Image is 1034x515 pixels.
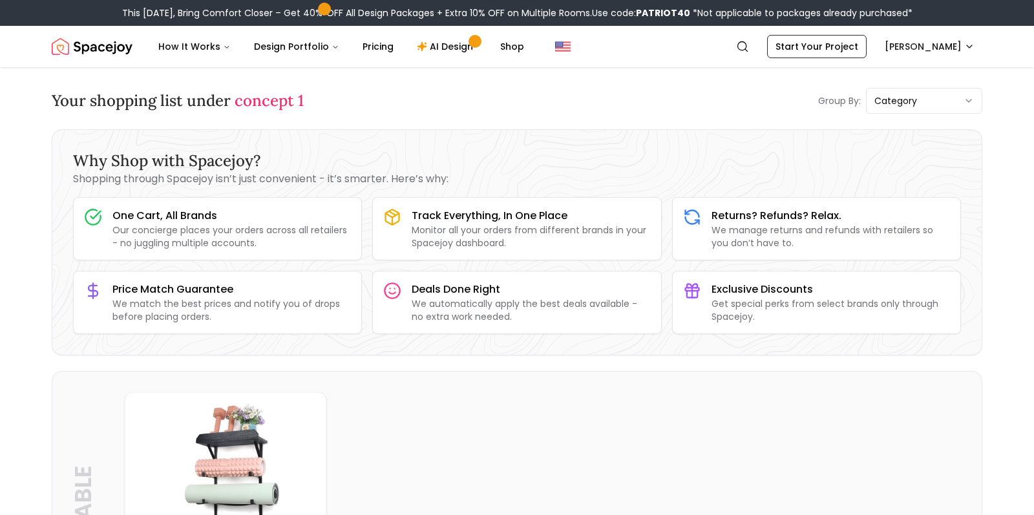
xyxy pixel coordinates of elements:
[73,171,961,187] p: Shopping through Spacejoy isn’t just convenient - it’s smarter. Here’s why:
[244,34,350,59] button: Design Portfolio
[73,151,961,171] h3: Why Shop with Spacejoy?
[352,34,404,59] a: Pricing
[52,34,132,59] a: Spacejoy
[112,282,351,297] h3: Price Match Guarantee
[406,34,487,59] a: AI Design
[235,90,304,110] span: concept 1
[690,6,913,19] span: *Not applicable to packages already purchased*
[112,224,351,249] p: Our concierge places your orders across all retailers - no juggling multiple accounts.
[412,208,650,224] h3: Track Everything, In One Place
[112,208,351,224] h3: One Cart, All Brands
[592,6,690,19] span: Use code:
[52,26,982,67] nav: Global
[712,297,950,323] p: Get special perks from select brands only through Spacejoy.
[52,34,132,59] img: Spacejoy Logo
[712,208,950,224] h3: Returns? Refunds? Relax.
[52,90,304,111] h3: Your shopping list under
[712,282,950,297] h3: Exclusive Discounts
[767,35,867,58] a: Start Your Project
[818,94,861,107] p: Group By:
[112,297,351,323] p: We match the best prices and notify you of drops before placing orders.
[412,297,650,323] p: We automatically apply the best deals available - no extra work needed.
[148,34,241,59] button: How It Works
[490,34,534,59] a: Shop
[148,34,534,59] nav: Main
[712,224,950,249] p: We manage returns and refunds with retailers so you don’t have to.
[555,39,571,54] img: United States
[122,6,913,19] div: This [DATE], Bring Comfort Closer – Get 40% OFF All Design Packages + Extra 10% OFF on Multiple R...
[412,224,650,249] p: Monitor all your orders from different brands in your Spacejoy dashboard.
[636,6,690,19] b: PATRIOT40
[412,282,650,297] h3: Deals Done Right
[877,35,982,58] button: [PERSON_NAME]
